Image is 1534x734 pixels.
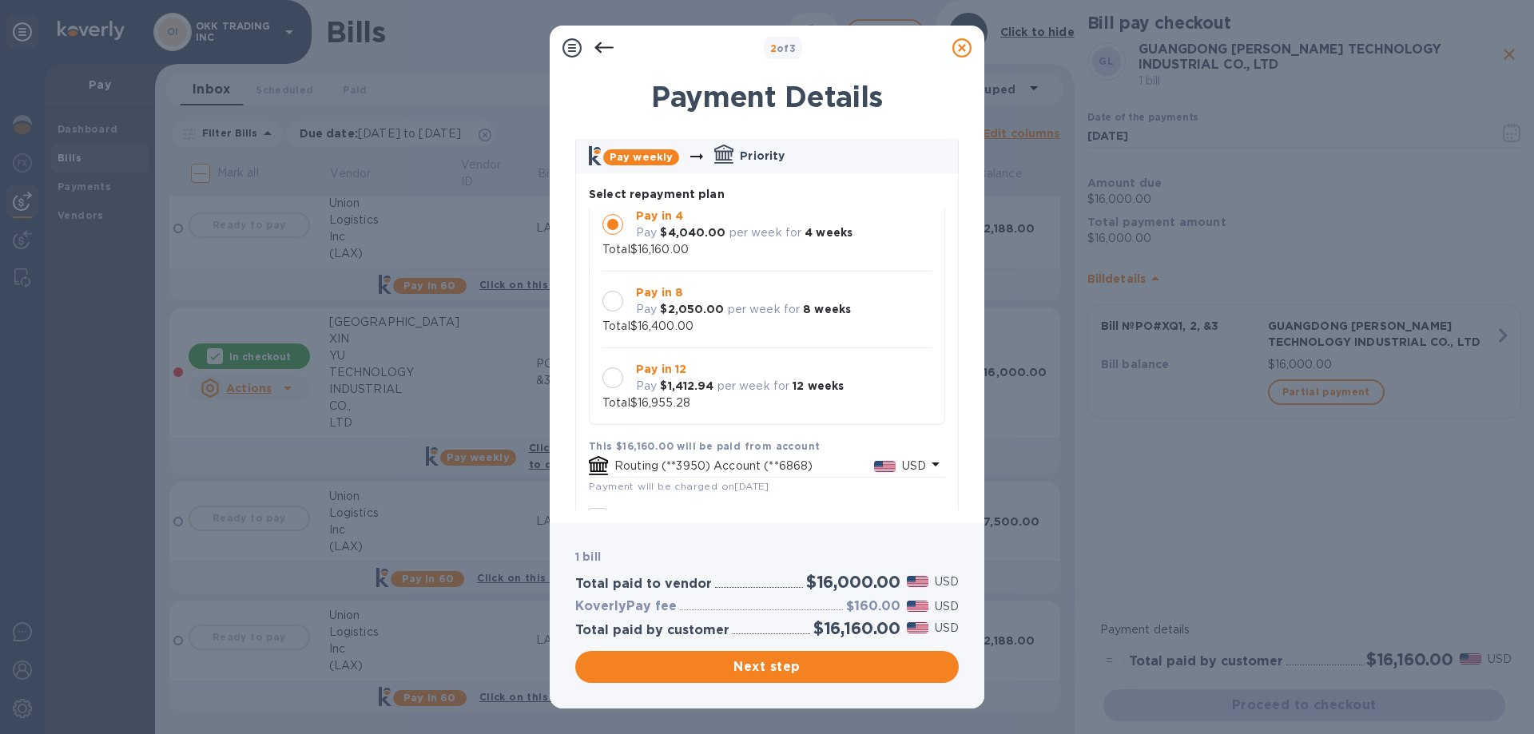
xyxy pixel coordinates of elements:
b: Pay weekly [610,151,673,163]
button: Next step [575,651,959,683]
b: This $16,160.00 will be paid from account [589,440,820,452]
p: per week for [728,301,801,318]
p: Priority [740,148,785,164]
p: Make this my preferred way to pay [614,510,809,526]
b: $1,412.94 [660,379,713,392]
p: USD [935,573,959,590]
p: Total $16,160.00 [602,241,689,258]
h2: $16,000.00 [806,572,900,592]
p: Pay [636,378,657,395]
b: $4,040.00 [660,226,725,239]
b: Select repayment plan [589,188,725,200]
b: Pay in 8 [636,286,683,299]
p: Total $16,400.00 [602,318,693,335]
span: 2 [770,42,777,54]
p: Routing (**3950) Account (**6868) [614,458,874,474]
h3: Total paid to vendor [575,577,712,592]
h3: KoverlyPay fee [575,599,677,614]
p: Pay [636,301,657,318]
h1: Payment Details [575,80,959,113]
img: USD [874,461,896,472]
b: 1 bill [575,550,601,563]
b: Pay in 4 [636,209,683,222]
p: USD [902,458,926,474]
img: USD [907,576,928,587]
b: of 3 [770,42,797,54]
p: USD [935,620,959,637]
b: 12 weeks [793,379,844,392]
b: $2,050.00 [660,303,724,315]
h3: $160.00 [846,599,900,614]
p: per week for [729,224,802,241]
p: Total $16,955.28 [602,395,690,411]
span: Next step [588,657,946,676]
b: Pay in 12 [636,363,686,375]
b: 4 weeks [805,226,852,239]
h3: Total paid by customer [575,623,729,638]
img: USD [907,601,928,612]
b: 8 weeks [803,303,851,315]
p: per week for [717,378,790,395]
h2: $16,160.00 [813,618,900,638]
img: USD [907,622,928,633]
p: USD [935,598,959,615]
span: Payment will be charged on [DATE] [589,480,769,492]
p: Pay [636,224,657,241]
